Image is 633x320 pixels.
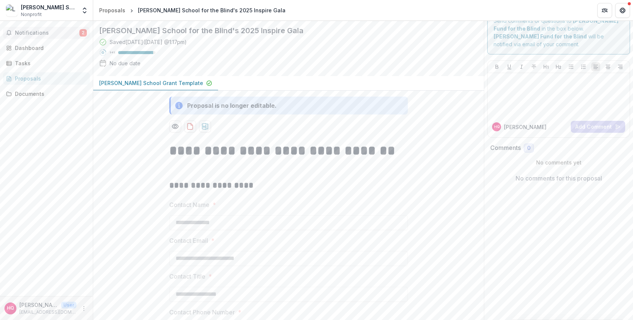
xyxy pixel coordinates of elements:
strong: [PERSON_NAME] Fund for the Blind [494,33,587,40]
p: No comments yet [490,159,627,166]
div: [PERSON_NAME] School for the Blind's 2025 Inspire Gala [138,6,286,14]
p: [PERSON_NAME] School Grant Template [99,79,203,87]
button: Get Help [615,3,630,18]
button: Align Left [591,62,600,71]
button: download-proposal [184,120,196,132]
nav: breadcrumb [96,5,289,16]
button: Strike [529,62,538,71]
div: Documents [15,90,84,98]
a: Proposals [3,72,90,85]
button: Ordered List [579,62,588,71]
span: 0 [527,145,530,151]
button: Preview 445702b0-a8ee-4124-a183-5c835e08dab4-0.pdf [169,120,181,132]
p: [PERSON_NAME] [19,301,58,309]
p: User [61,302,76,308]
button: Bullet List [567,62,576,71]
div: Heather Quiroga [7,306,14,311]
button: Partners [597,3,612,18]
div: Dashboard [15,44,84,52]
img: Lavelle School for the Blind [6,4,18,16]
button: Heading 1 [542,62,551,71]
button: download-proposal [199,120,211,132]
div: [PERSON_NAME] School for the Blind [21,3,76,11]
a: Dashboard [3,42,90,54]
button: Align Right [616,62,625,71]
div: Proposal is no longer editable. [187,101,277,110]
a: Proposals [96,5,128,16]
button: Open entity switcher [79,3,90,18]
p: Contact Name [169,200,210,209]
button: Italicize [517,62,526,71]
div: Heather Quiroga [494,125,500,129]
p: Contact Title [169,272,205,281]
button: Align Center [604,62,612,71]
div: Tasks [15,59,84,67]
h2: Comments [490,144,521,151]
p: Contact Email [169,236,208,245]
button: Bold [492,62,501,71]
div: No due date [110,59,141,67]
a: Documents [3,88,90,100]
button: Notifications2 [3,27,90,39]
button: Add Comment [571,121,625,133]
div: Send comments or questions to in the box below. will be notified via email of your comment. [487,10,630,54]
p: [PERSON_NAME] [504,123,547,131]
h2: [PERSON_NAME] School for the Blind's 2025 Inspire Gala [99,26,466,35]
div: Proposals [15,75,84,82]
button: Underline [505,62,514,71]
p: Contact Phone Number [169,308,235,317]
p: 94 % [110,50,115,55]
button: Heading 2 [554,62,563,71]
p: No comments for this proposal [516,174,602,183]
div: Proposals [99,6,125,14]
button: More [79,304,88,313]
span: 2 [79,29,87,37]
div: Saved [DATE] ( [DATE] @ 1:17pm ) [110,38,187,46]
p: [EMAIL_ADDRESS][DOMAIN_NAME] [19,309,76,316]
span: Nonprofit [21,11,42,18]
span: Notifications [15,30,79,36]
a: Tasks [3,57,90,69]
